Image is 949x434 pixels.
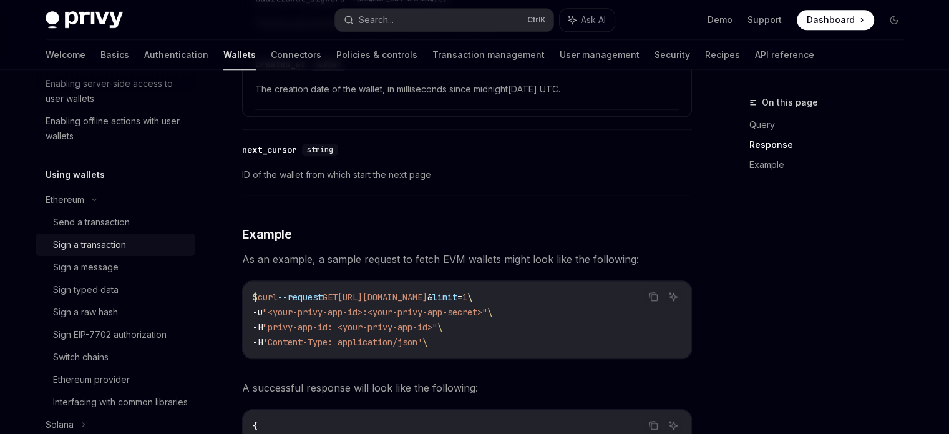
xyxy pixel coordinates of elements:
a: Sign EIP-7702 authorization [36,323,195,346]
a: Switch chains [36,346,195,368]
div: Switch chains [53,350,109,365]
a: Demo [708,14,732,26]
div: Sign a transaction [53,237,126,252]
a: Enabling server-side access to user wallets [36,72,195,110]
a: Dashboard [797,10,874,30]
a: Sign a transaction [36,234,195,256]
span: \ [422,337,427,348]
span: -u [253,307,263,318]
a: User management [560,40,640,70]
span: As an example, a sample request to fetch EVM wallets might look like the following: [242,250,692,268]
div: Enabling server-side access to user wallets [46,76,188,106]
h5: Using wallets [46,167,105,182]
span: { [253,420,258,432]
span: A successful response will look like the following: [242,379,692,397]
a: API reference [755,40,814,70]
button: Toggle dark mode [884,10,904,30]
a: Sign a message [36,256,195,279]
button: Ask AI [665,417,681,433]
button: Copy the contents from the code block [645,289,661,305]
a: Interfacing with common libraries [36,391,195,413]
span: \ [437,322,442,333]
div: Ethereum provider [53,372,130,387]
a: Sign typed data [36,279,195,301]
span: "<your-privy-app-id>:<your-privy-app-secret>" [263,307,487,318]
a: Policies & controls [336,40,417,70]
button: Search...CtrlK [335,9,553,31]
span: 'Content-Type: application/json' [263,337,422,348]
a: Welcome [46,40,85,70]
img: dark logo [46,11,123,29]
span: \ [467,292,472,303]
a: Transaction management [432,40,545,70]
a: Query [749,115,914,135]
span: 1 [462,292,467,303]
div: Sign a raw hash [53,305,118,320]
button: Copy the contents from the code block [645,417,661,433]
span: $ [253,292,258,303]
span: Ctrl K [527,15,546,25]
span: -H [253,322,263,333]
a: Authentication [144,40,208,70]
div: Sign EIP-7702 authorization [53,327,167,342]
a: Recipes [705,40,740,70]
span: Ask AI [581,14,606,26]
div: Interfacing with common libraries [53,395,188,410]
button: Ask AI [560,9,615,31]
span: = [457,292,462,303]
span: ID of the wallet from which start the next page [242,167,692,182]
span: --request [278,292,323,303]
span: & [427,292,432,303]
a: Support [747,14,782,26]
a: Response [749,135,914,155]
span: Example [242,225,292,243]
span: -H [253,337,263,348]
div: Solana [46,417,74,432]
a: Send a transaction [36,211,195,234]
a: Ethereum provider [36,368,195,391]
button: Ask AI [665,289,681,305]
span: [URL][DOMAIN_NAME] [338,292,427,303]
a: Example [749,155,914,175]
div: Enabling offline actions with user wallets [46,114,188,144]
span: curl [258,292,278,303]
div: Sign a message [53,260,119,275]
span: \ [487,307,492,318]
a: Enabling offline actions with user wallets [36,110,195,147]
div: next_cursor [242,144,297,156]
a: Sign a raw hash [36,301,195,323]
span: On this page [762,95,818,110]
span: Dashboard [807,14,855,26]
span: "privy-app-id: <your-privy-app-id>" [263,322,437,333]
span: limit [432,292,457,303]
span: The creation date of the wallet, in milliseconds since midnight[DATE] UTC. [255,82,679,97]
a: Basics [100,40,129,70]
div: Search... [359,12,394,27]
div: Send a transaction [53,215,130,230]
span: GET [323,292,338,303]
span: string [307,145,333,155]
a: Connectors [271,40,321,70]
div: Sign typed data [53,282,119,297]
a: Wallets [223,40,256,70]
a: Security [655,40,690,70]
div: Ethereum [46,192,84,207]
